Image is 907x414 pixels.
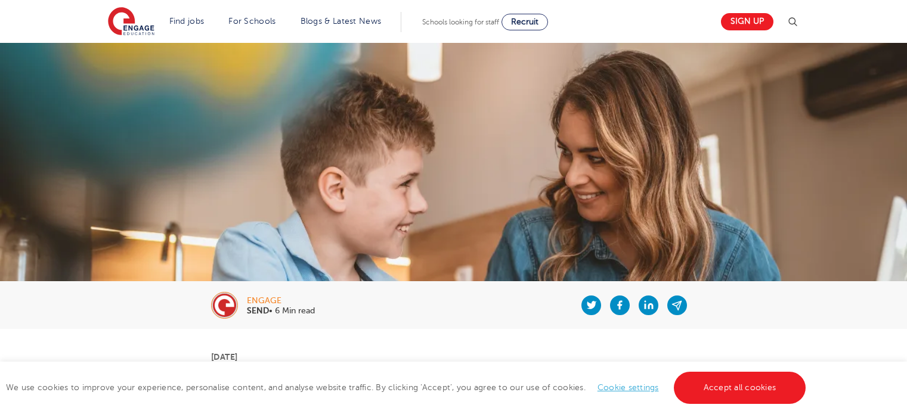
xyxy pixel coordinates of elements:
[108,7,154,37] img: Engage Education
[6,383,809,392] span: We use cookies to improve your experience, personalise content, and analyse website traffic. By c...
[511,17,538,26] span: Recruit
[422,18,499,26] span: Schools looking for staff
[247,306,269,315] b: SEND
[721,13,773,30] a: Sign up
[211,353,696,361] p: [DATE]
[228,17,275,26] a: For Schools
[247,297,315,305] div: engage
[502,14,548,30] a: Recruit
[674,372,806,404] a: Accept all cookies
[247,307,315,315] p: • 6 Min read
[301,17,382,26] a: Blogs & Latest News
[169,17,205,26] a: Find jobs
[598,383,659,392] a: Cookie settings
